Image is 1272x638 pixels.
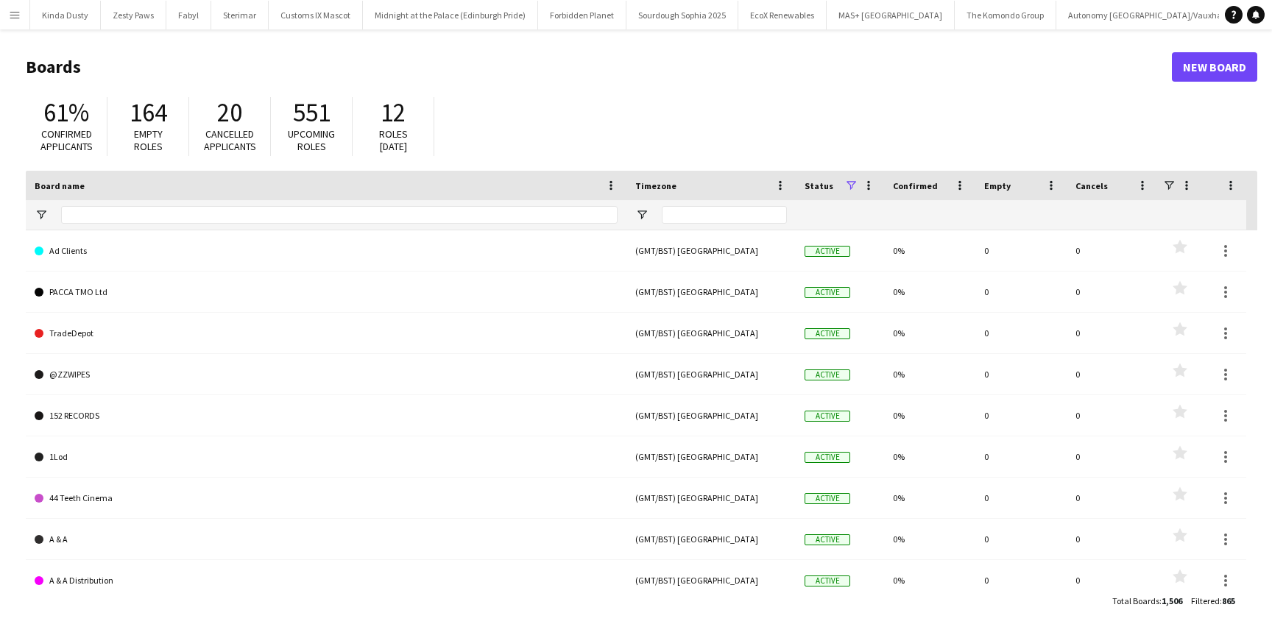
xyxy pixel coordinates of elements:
[884,436,975,477] div: 0%
[1067,478,1158,518] div: 0
[1067,436,1158,477] div: 0
[1067,354,1158,394] div: 0
[805,452,850,463] span: Active
[884,395,975,436] div: 0%
[40,127,93,153] span: Confirmed applicants
[293,96,331,129] span: 551
[805,534,850,545] span: Active
[975,272,1067,312] div: 0
[984,180,1011,191] span: Empty
[217,96,242,129] span: 20
[35,180,85,191] span: Board name
[626,478,796,518] div: (GMT/BST) [GEOGRAPHIC_DATA]
[893,180,938,191] span: Confirmed
[626,272,796,312] div: (GMT/BST) [GEOGRAPHIC_DATA]
[975,436,1067,477] div: 0
[626,230,796,271] div: (GMT/BST) [GEOGRAPHIC_DATA]
[626,436,796,477] div: (GMT/BST) [GEOGRAPHIC_DATA]
[381,96,406,129] span: 12
[975,313,1067,353] div: 0
[635,208,649,221] button: Open Filter Menu
[635,180,676,191] span: Timezone
[626,313,796,353] div: (GMT/BST) [GEOGRAPHIC_DATA]
[288,127,335,153] span: Upcoming roles
[626,354,796,394] div: (GMT/BST) [GEOGRAPHIC_DATA]
[975,395,1067,436] div: 0
[884,478,975,518] div: 0%
[805,287,850,298] span: Active
[884,313,975,353] div: 0%
[211,1,269,29] button: Sterimar
[269,1,363,29] button: Customs IX Mascot
[884,560,975,600] div: 0%
[1112,595,1159,606] span: Total Boards
[827,1,955,29] button: MAS+ [GEOGRAPHIC_DATA]
[30,1,101,29] button: Kinda Dusty
[1112,586,1182,615] div: :
[134,127,163,153] span: Empty roles
[101,1,166,29] button: Zesty Paws
[43,96,89,129] span: 61%
[626,1,738,29] button: Sourdough Sophia 2025
[975,519,1067,559] div: 0
[35,436,618,478] a: 1Lod
[61,206,618,224] input: Board name Filter Input
[363,1,538,29] button: Midnight at the Palace (Edinburgh Pride)
[805,493,850,504] span: Active
[35,560,618,601] a: A & A Distribution
[1067,395,1158,436] div: 0
[805,575,850,586] span: Active
[626,519,796,559] div: (GMT/BST) [GEOGRAPHIC_DATA]
[1056,1,1257,29] button: Autonomy [GEOGRAPHIC_DATA]/Vauxhall One
[130,96,167,129] span: 164
[204,127,256,153] span: Cancelled applicants
[805,328,850,339] span: Active
[1067,272,1158,312] div: 0
[975,230,1067,271] div: 0
[379,127,408,153] span: Roles [DATE]
[884,519,975,559] div: 0%
[884,272,975,312] div: 0%
[884,354,975,394] div: 0%
[1222,595,1235,606] span: 865
[626,395,796,436] div: (GMT/BST) [GEOGRAPHIC_DATA]
[538,1,626,29] button: Forbidden Planet
[662,206,787,224] input: Timezone Filter Input
[805,369,850,380] span: Active
[805,180,833,191] span: Status
[1172,52,1257,82] a: New Board
[35,478,618,519] a: 44 Teeth Cinema
[1067,313,1158,353] div: 0
[975,354,1067,394] div: 0
[884,230,975,271] div: 0%
[975,560,1067,600] div: 0
[1067,230,1158,271] div: 0
[1067,560,1158,600] div: 0
[35,208,48,221] button: Open Filter Menu
[805,411,850,422] span: Active
[35,519,618,560] a: A & A
[35,354,618,395] a: @ZZWIPES
[35,395,618,436] a: 152 RECORDS
[1191,595,1220,606] span: Filtered
[26,56,1172,78] h1: Boards
[955,1,1056,29] button: The Komondo Group
[166,1,211,29] button: Fabyl
[626,560,796,600] div: (GMT/BST) [GEOGRAPHIC_DATA]
[35,272,618,313] a: PACCA TMO Ltd
[35,313,618,354] a: TradeDepot
[35,230,618,272] a: Ad Clients
[1191,586,1235,615] div: :
[1067,519,1158,559] div: 0
[805,246,850,257] span: Active
[1075,180,1108,191] span: Cancels
[975,478,1067,518] div: 0
[1162,595,1182,606] span: 1,506
[738,1,827,29] button: EcoX Renewables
